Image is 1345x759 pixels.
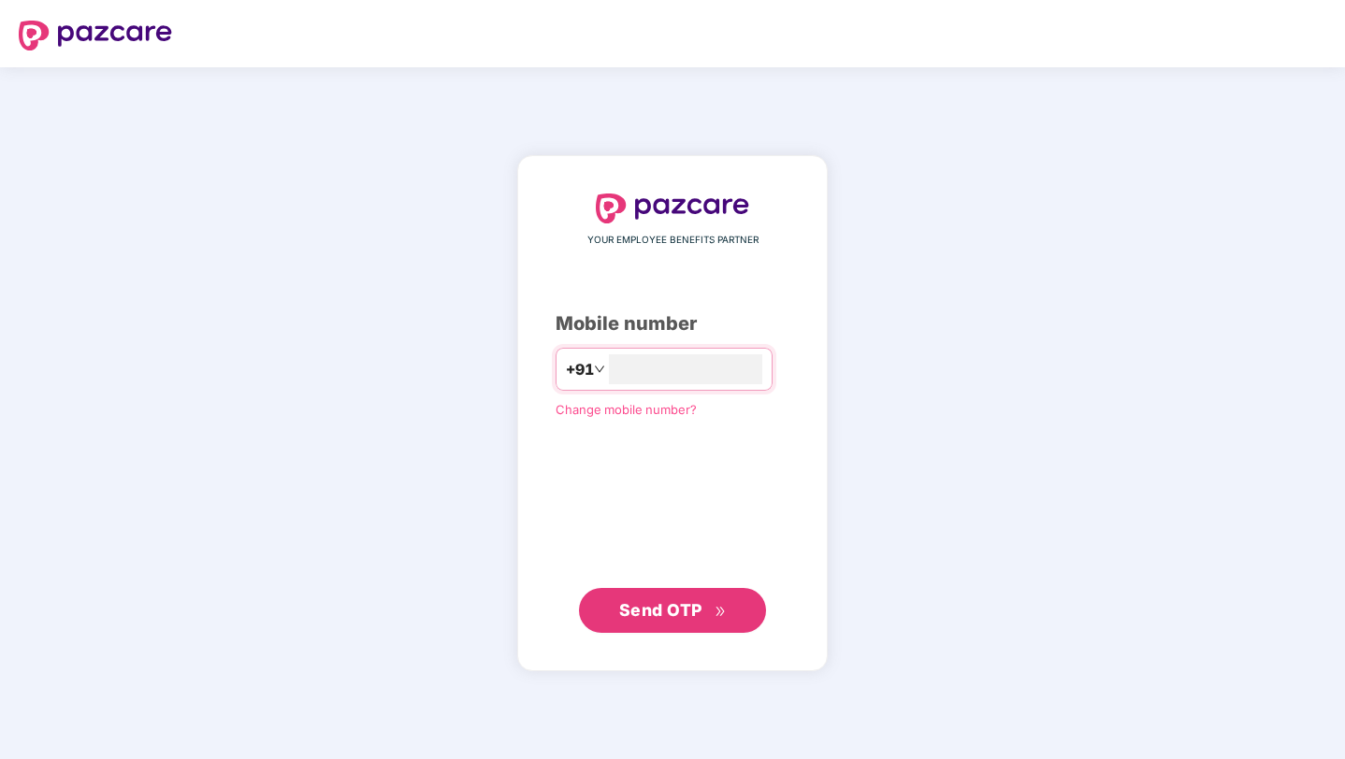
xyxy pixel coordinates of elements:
[715,606,727,618] span: double-right
[587,233,759,248] span: YOUR EMPLOYEE BENEFITS PARTNER
[556,402,697,417] a: Change mobile number?
[19,21,172,50] img: logo
[596,193,749,223] img: logo
[619,600,702,620] span: Send OTP
[579,588,766,633] button: Send OTPdouble-right
[556,309,789,338] div: Mobile number
[594,364,605,375] span: down
[566,358,594,381] span: +91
